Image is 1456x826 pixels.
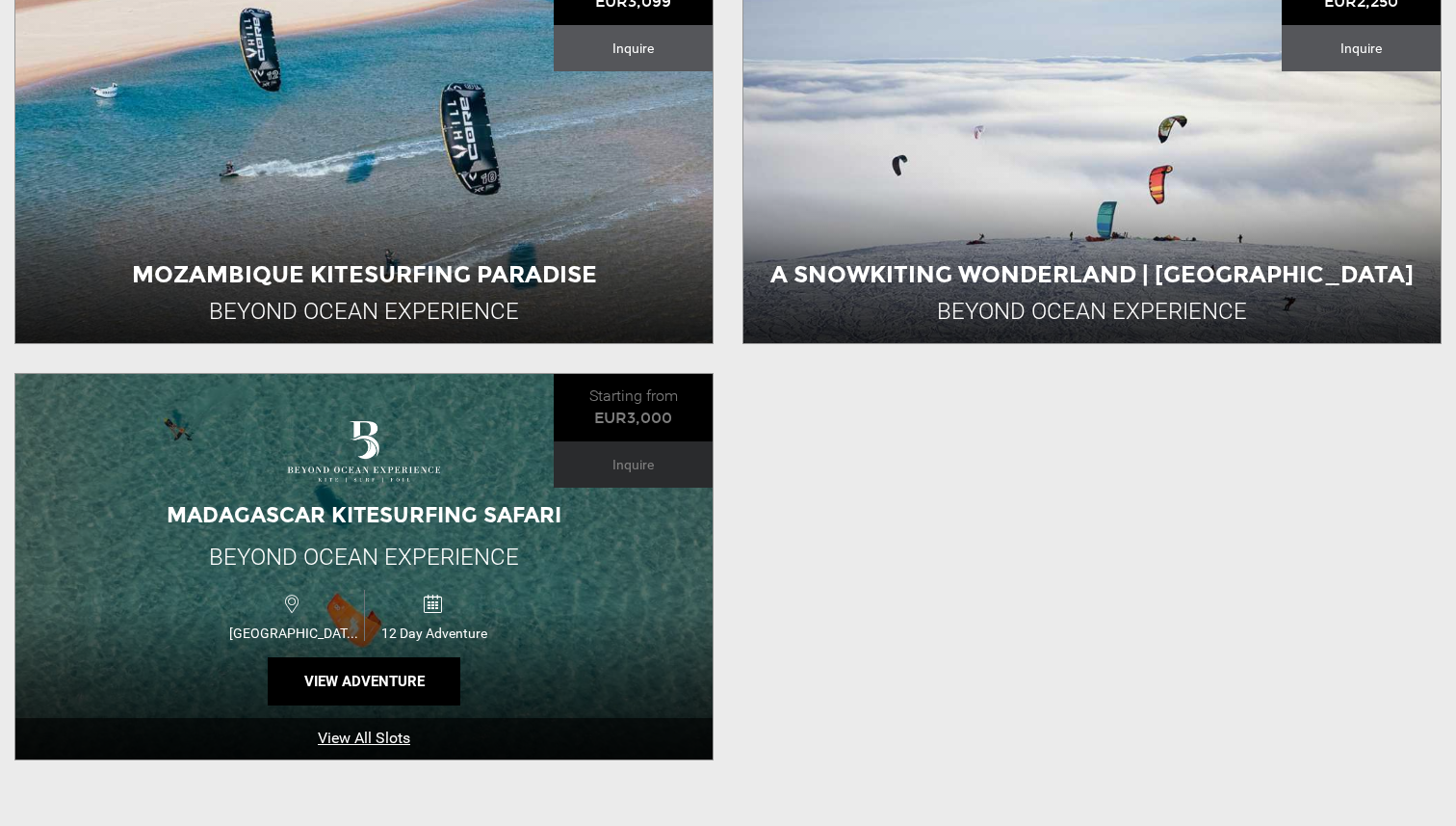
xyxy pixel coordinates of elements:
span: Madagascar Kitesurfing Safari [167,502,561,528]
span: Beyond Ocean Experience [209,544,519,571]
span: 12 Day Adventure [365,626,504,641]
button: View Adventure [268,657,460,706]
img: images [287,413,441,491]
a: View All Slots [15,718,713,759]
span: [GEOGRAPHIC_DATA] [224,626,364,641]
